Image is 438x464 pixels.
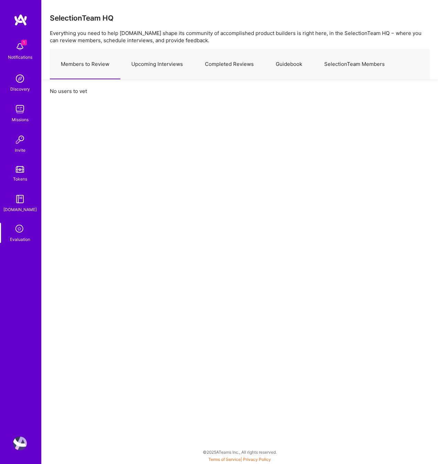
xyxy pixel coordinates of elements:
[120,49,194,79] a: Upcoming Interviews
[265,49,313,79] a: Guidebook
[16,166,24,173] img: tokens
[208,457,241,462] a: Terms of Service
[13,72,27,85] img: discovery
[10,85,30,93] div: Discovery
[10,236,30,243] div: Evaluation
[13,223,26,236] i: icon SelectionTeam
[3,206,37,213] div: [DOMAIN_NAME]
[11,437,29,450] a: User Avatar
[15,147,25,154] div: Invite
[50,14,113,22] h3: SelectionTeam HQ
[50,49,120,79] a: Members to Review
[14,14,28,26] img: logo
[13,40,27,54] img: bell
[194,49,265,79] a: Completed Reviews
[41,443,438,461] div: © 2025 ATeams Inc., All rights reserved.
[13,175,27,183] div: Tokens
[208,457,271,462] span: |
[243,457,271,462] a: Privacy Policy
[42,79,438,111] div: No users to vet
[8,54,32,61] div: Notifications
[13,192,27,206] img: guide book
[13,102,27,116] img: teamwork
[12,116,29,123] div: Missions
[50,30,430,44] p: Everything you need to help [DOMAIN_NAME] shape its community of accomplished product builders is...
[313,49,396,79] a: SelectionTeam Members
[13,437,27,450] img: User Avatar
[13,133,27,147] img: Invite
[21,40,27,45] span: 1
